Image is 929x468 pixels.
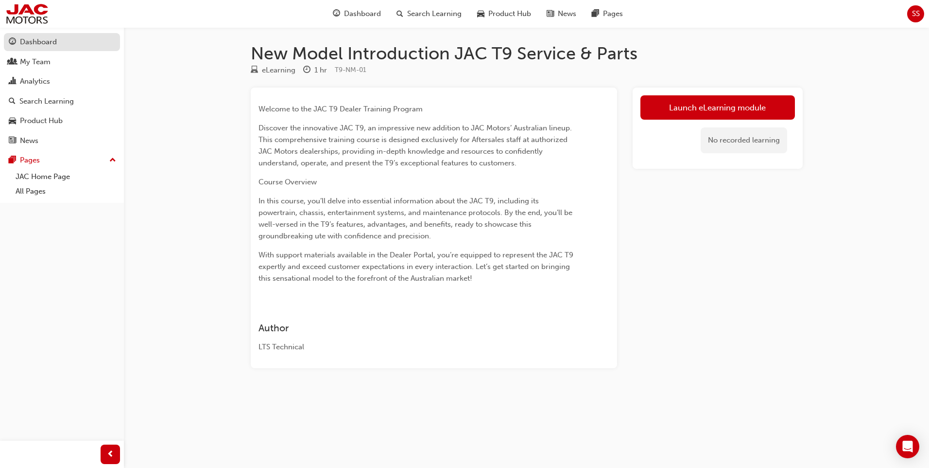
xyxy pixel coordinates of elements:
[20,56,51,68] div: My Team
[9,38,16,47] span: guage-icon
[9,77,16,86] span: chart-icon
[258,323,574,334] h3: Author
[701,127,787,153] div: No recorded learning
[314,65,327,76] div: 1 hr
[9,156,16,165] span: pages-icon
[20,115,63,126] div: Product Hub
[9,137,16,145] span: news-icon
[396,8,403,20] span: search-icon
[20,76,50,87] div: Analytics
[20,36,57,48] div: Dashboard
[907,5,924,22] button: SS
[4,31,120,151] button: DashboardMy TeamAnalyticsSearch LearningProduct HubNews
[4,151,120,169] button: Pages
[539,4,584,24] a: news-iconNews
[477,8,484,20] span: car-icon
[251,64,295,76] div: Type
[344,8,381,19] span: Dashboard
[258,178,317,186] span: Course Overview
[9,117,16,126] span: car-icon
[584,4,631,24] a: pages-iconPages
[469,4,539,24] a: car-iconProduct Hub
[20,135,38,146] div: News
[389,4,469,24] a: search-iconSearch Learning
[251,43,803,64] h1: New Model Introduction JAC T9 Service & Parts
[335,66,366,74] span: Learning resource code
[407,8,462,19] span: Search Learning
[4,132,120,150] a: News
[592,8,599,20] span: pages-icon
[107,449,114,461] span: prev-icon
[333,8,340,20] span: guage-icon
[558,8,576,19] span: News
[912,8,920,19] span: SS
[258,342,574,353] div: LTS Technical
[258,124,574,167] span: Discover the innovative JAC T9, an impressive new addition to JAC Motors’ Australian lineup. This...
[4,33,120,51] a: Dashboard
[251,66,258,75] span: learningResourceType_ELEARNING-icon
[9,58,16,67] span: people-icon
[896,435,919,458] div: Open Intercom Messenger
[4,53,120,71] a: My Team
[258,105,423,113] span: Welcome to the JAC T9 Dealer Training Program
[9,97,16,106] span: search-icon
[4,72,120,90] a: Analytics
[262,65,295,76] div: eLearning
[303,66,310,75] span: clock-icon
[488,8,531,19] span: Product Hub
[258,197,574,240] span: In this course, you’ll delve into essential information about the JAC T9, including its powertrai...
[547,8,554,20] span: news-icon
[19,96,74,107] div: Search Learning
[12,169,120,184] a: JAC Home Page
[109,154,116,167] span: up-icon
[5,3,49,25] img: jac-portal
[603,8,623,19] span: Pages
[20,155,40,166] div: Pages
[4,92,120,110] a: Search Learning
[4,112,120,130] a: Product Hub
[12,184,120,199] a: All Pages
[640,95,795,120] a: Launch eLearning module
[325,4,389,24] a: guage-iconDashboard
[303,64,327,76] div: Duration
[258,251,575,283] span: With support materials available in the Dealer Portal, you’re equipped to represent the JAC T9 ex...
